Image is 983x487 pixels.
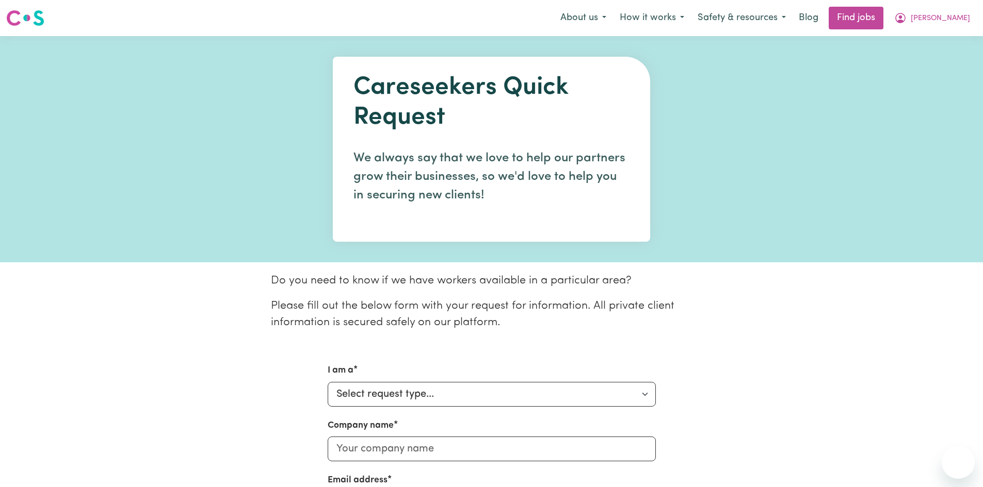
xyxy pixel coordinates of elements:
[793,7,825,29] a: Blog
[691,7,793,29] button: Safety & resources
[328,419,394,432] label: Company name
[353,73,630,132] h1: Careseekers Quick Request
[888,7,977,29] button: My Account
[328,364,353,377] label: I am a
[328,436,656,461] input: Your company name
[554,7,613,29] button: About us
[942,446,975,479] iframe: 開啟傳訊視窗按鈕
[271,298,713,331] p: Please fill out the below form with your request for information. All private client information ...
[613,7,691,29] button: How it works
[829,7,883,29] a: Find jobs
[328,474,388,487] label: Email address
[6,6,44,30] a: Careseekers logo
[353,149,630,205] p: We always say that we love to help our partners grow their businesses, so we'd love to help you i...
[271,273,713,289] p: Do you need to know if we have workers available in a particular area?
[911,13,970,24] span: [PERSON_NAME]
[6,9,44,27] img: Careseekers logo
